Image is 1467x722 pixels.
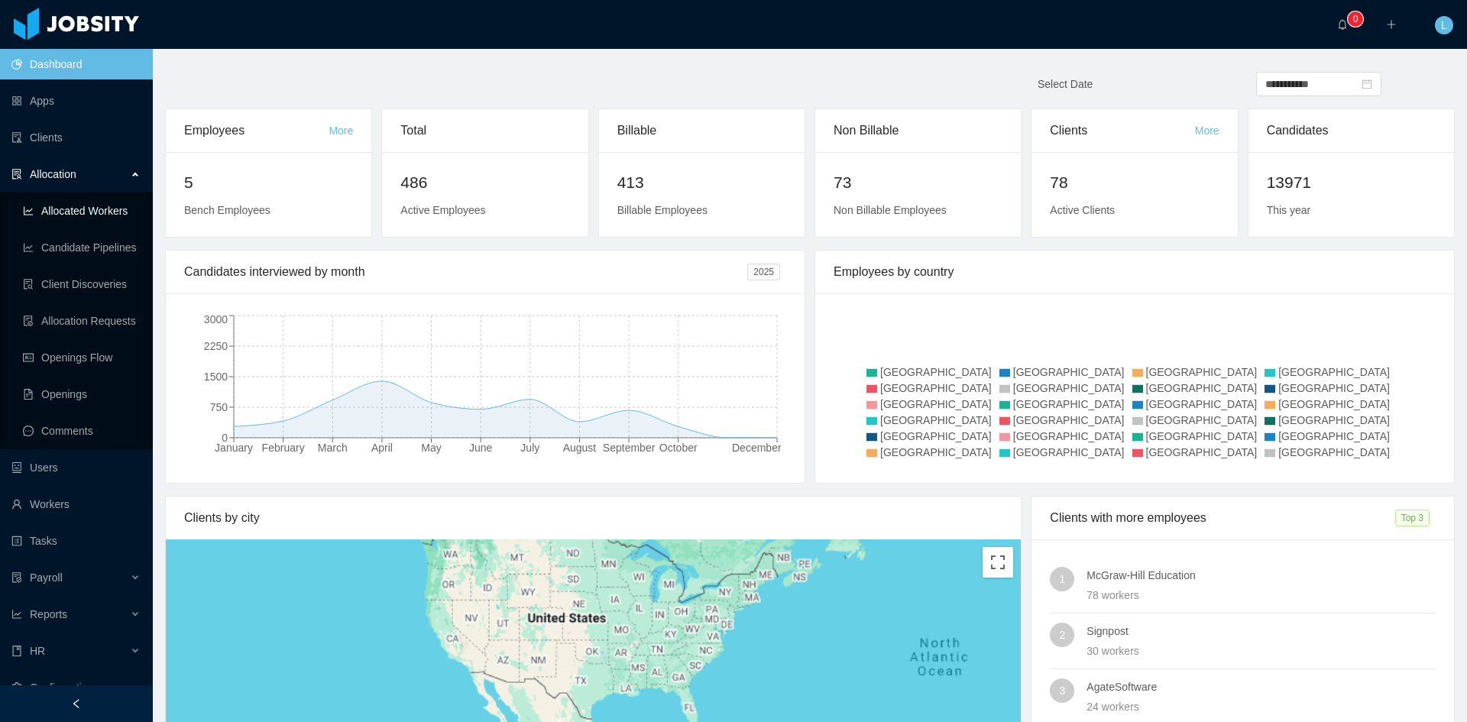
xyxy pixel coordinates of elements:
i: icon: book [11,646,22,656]
tspan: April [371,442,393,454]
a: icon: auditClients [11,122,141,153]
a: icon: file-doneAllocation Requests [23,306,141,336]
div: Billable [617,109,786,152]
span: [GEOGRAPHIC_DATA] [1146,398,1258,410]
tspan: March [318,442,348,454]
span: [GEOGRAPHIC_DATA] [1146,366,1258,378]
h2: 413 [617,170,786,195]
a: icon: file-searchClient Discoveries [23,269,141,299]
div: 24 workers [1086,698,1436,715]
a: icon: file-textOpenings [23,379,141,410]
span: Active Employees [400,204,485,216]
sup: 0 [1348,11,1363,27]
span: [GEOGRAPHIC_DATA] [1013,366,1125,378]
h2: 5 [184,170,353,195]
span: [GEOGRAPHIC_DATA] [880,366,992,378]
span: Top 3 [1395,510,1430,526]
button: Toggle fullscreen view [983,547,1013,578]
span: [GEOGRAPHIC_DATA] [1013,382,1125,394]
span: [GEOGRAPHIC_DATA] [1146,446,1258,458]
a: icon: appstoreApps [11,86,141,116]
span: L [1441,16,1447,34]
span: Billable Employees [617,204,708,216]
span: [GEOGRAPHIC_DATA] [1278,414,1390,426]
tspan: June [469,442,493,454]
span: [GEOGRAPHIC_DATA] [1278,430,1390,442]
i: icon: setting [11,682,22,693]
span: [GEOGRAPHIC_DATA] [1278,398,1390,410]
i: icon: bell [1337,19,1348,30]
span: Bench Employees [184,204,270,216]
span: [GEOGRAPHIC_DATA] [880,398,992,410]
tspan: 750 [210,401,228,413]
span: [GEOGRAPHIC_DATA] [880,446,992,458]
i: icon: file-protect [11,572,22,583]
tspan: January [215,442,253,454]
span: 2 [1059,623,1065,647]
tspan: July [520,442,539,454]
a: icon: userWorkers [11,489,141,520]
i: icon: line-chart [11,609,22,620]
span: [GEOGRAPHIC_DATA] [1278,366,1390,378]
div: Candidates interviewed by month [184,251,747,293]
span: [GEOGRAPHIC_DATA] [880,430,992,442]
div: Clients by city [184,497,1002,539]
div: Non Billable [834,109,1002,152]
h2: 13971 [1267,170,1436,195]
a: More [329,125,353,137]
a: icon: pie-chartDashboard [11,49,141,79]
div: Total [400,109,569,152]
i: icon: solution [11,169,22,180]
span: [GEOGRAPHIC_DATA] [1146,414,1258,426]
span: This year [1267,204,1311,216]
tspan: May [421,442,441,454]
span: Configuration [30,682,93,694]
div: 30 workers [1086,643,1436,659]
a: icon: idcardOpenings Flow [23,342,141,373]
h2: 78 [1050,170,1219,195]
tspan: October [659,442,698,454]
div: Employees [184,109,329,152]
span: Payroll [30,571,63,584]
h2: 486 [400,170,569,195]
span: 1 [1059,567,1065,591]
div: Candidates [1267,109,1436,152]
i: icon: plus [1386,19,1397,30]
tspan: December [732,442,782,454]
h2: 73 [834,170,1002,195]
tspan: August [563,442,597,454]
span: 3 [1059,678,1065,703]
a: More [1195,125,1219,137]
span: Select Date [1038,78,1093,90]
span: Allocation [30,168,76,180]
span: Non Billable Employees [834,204,947,216]
div: 78 workers [1086,587,1436,604]
span: [GEOGRAPHIC_DATA] [1278,382,1390,394]
span: [GEOGRAPHIC_DATA] [1146,382,1258,394]
span: Active Clients [1050,204,1115,216]
span: HR [30,645,45,657]
tspan: February [262,442,305,454]
h4: AgateSoftware [1086,678,1436,695]
i: icon: calendar [1362,79,1372,89]
span: 2025 [747,264,780,280]
span: [GEOGRAPHIC_DATA] [1013,446,1125,458]
span: [GEOGRAPHIC_DATA] [1278,446,1390,458]
div: Clients [1050,109,1194,152]
a: icon: robotUsers [11,452,141,483]
h4: Signpost [1086,623,1436,639]
a: icon: line-chartCandidate Pipelines [23,232,141,263]
span: [GEOGRAPHIC_DATA] [880,414,992,426]
tspan: September [603,442,656,454]
h4: McGraw-Hill Education [1086,567,1436,584]
div: Clients with more employees [1050,497,1394,539]
tspan: 1500 [204,371,228,383]
a: icon: messageComments [23,416,141,446]
a: icon: line-chartAllocated Workers [23,196,141,226]
span: [GEOGRAPHIC_DATA] [1146,430,1258,442]
span: [GEOGRAPHIC_DATA] [1013,430,1125,442]
span: [GEOGRAPHIC_DATA] [1013,414,1125,426]
span: [GEOGRAPHIC_DATA] [1013,398,1125,410]
div: Employees by country [834,251,1436,293]
span: Reports [30,608,67,620]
